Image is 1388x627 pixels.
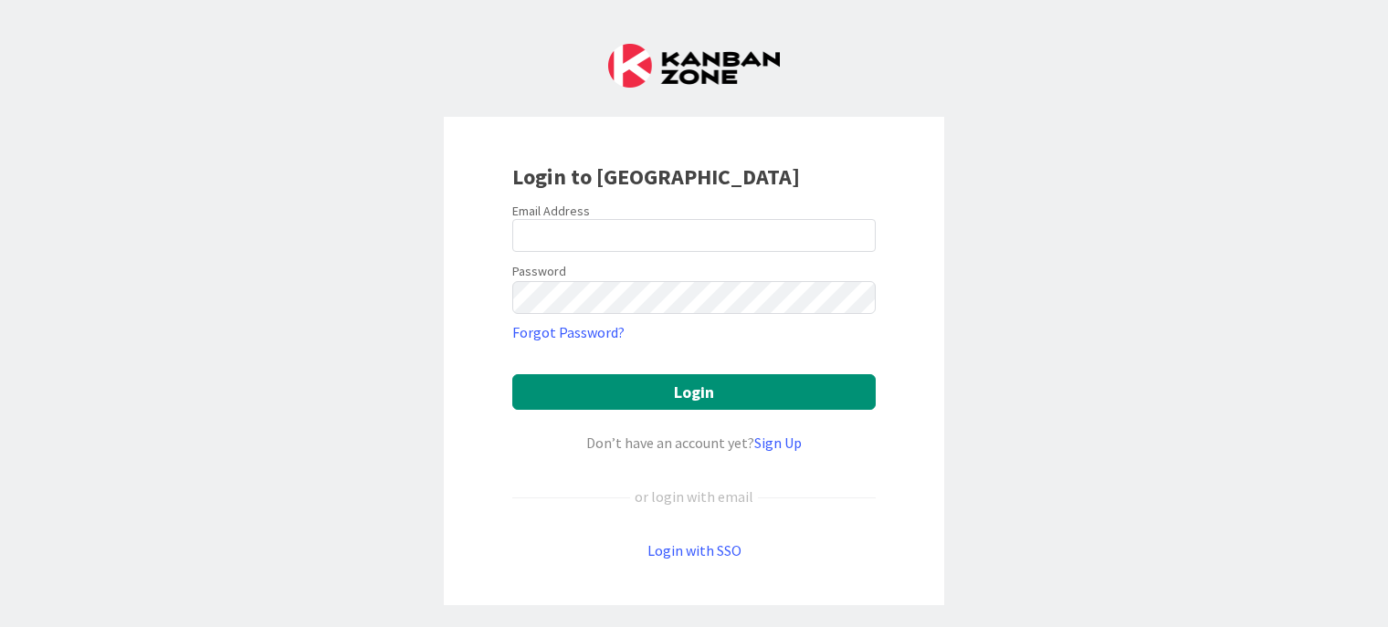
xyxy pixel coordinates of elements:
div: or login with email [630,486,758,507]
a: Sign Up [754,434,802,452]
div: Don’t have an account yet? [512,432,876,454]
img: Kanban Zone [608,44,780,88]
label: Password [512,262,566,281]
b: Login to [GEOGRAPHIC_DATA] [512,162,800,191]
a: Login with SSO [647,541,741,559]
label: Email Address [512,203,590,219]
button: Login [512,374,876,410]
a: Forgot Password? [512,321,625,343]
